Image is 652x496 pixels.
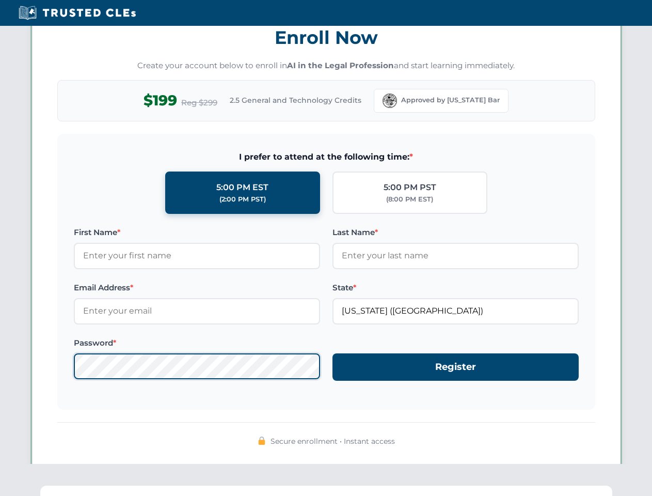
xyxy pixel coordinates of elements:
[57,60,595,72] p: Create your account below to enroll in and start learning immediately.
[219,194,266,205] div: (2:00 PM PST)
[287,60,394,70] strong: AI in the Legal Profession
[332,282,579,294] label: State
[74,282,320,294] label: Email Address
[57,21,595,54] h3: Enroll Now
[383,94,397,108] img: Florida Bar
[332,298,579,324] input: Florida (FL)
[74,150,579,164] span: I prefer to attend at the following time:
[386,194,433,205] div: (8:00 PM EST)
[74,298,320,324] input: Enter your email
[74,243,320,269] input: Enter your first name
[181,97,217,109] span: Reg $299
[216,181,268,194] div: 5:00 PM EST
[15,5,139,21] img: Trusted CLEs
[258,437,266,445] img: 🔒
[332,226,579,239] label: Last Name
[401,95,500,105] span: Approved by [US_STATE] Bar
[74,337,320,349] label: Password
[271,436,395,447] span: Secure enrollment • Instant access
[230,95,361,106] span: 2.5 General and Technology Credits
[332,353,579,381] button: Register
[144,89,177,112] span: $199
[332,243,579,269] input: Enter your last name
[384,181,436,194] div: 5:00 PM PST
[74,226,320,239] label: First Name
